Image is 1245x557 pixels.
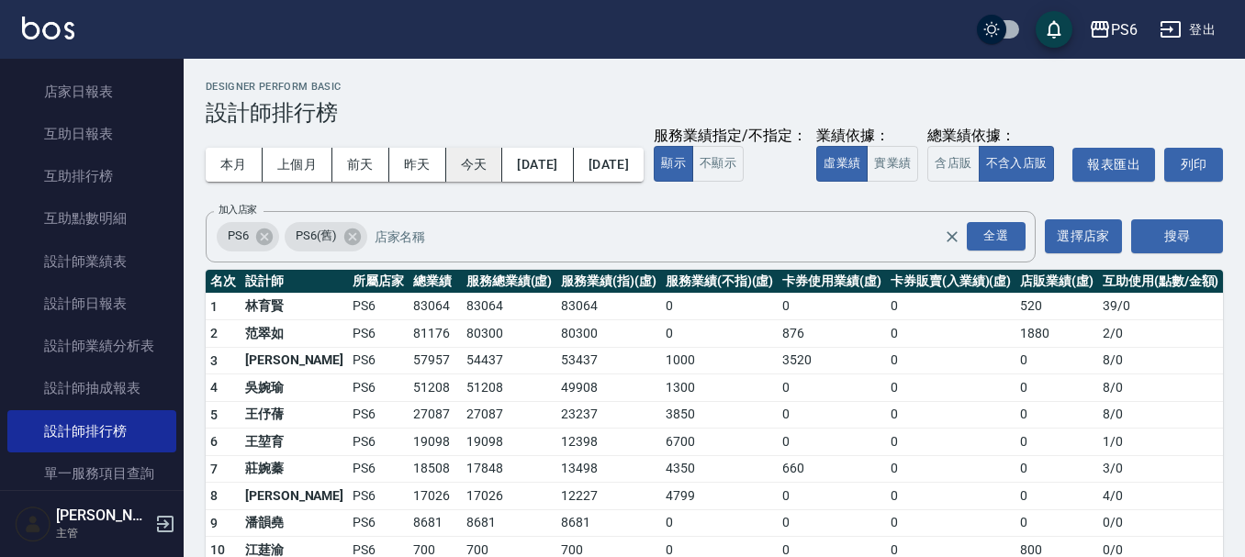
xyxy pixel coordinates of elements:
[1098,293,1223,320] td: 39 / 0
[7,367,176,409] a: 設計師抽成報表
[1015,347,1098,374] td: 0
[1082,11,1145,49] button: PS6
[556,270,661,294] th: 服務業績(指)(虛)
[348,429,409,456] td: PS6
[462,293,557,320] td: 83064
[1098,483,1223,510] td: 4 / 0
[7,410,176,452] a: 設計師排行榜
[778,483,886,510] td: 0
[241,293,348,320] td: 林育賢
[1036,11,1072,48] button: save
[348,270,409,294] th: 所屬店家
[556,374,661,402] td: 49908
[348,293,409,320] td: PS6
[462,455,557,483] td: 17848
[462,347,557,374] td: 54437
[210,353,218,368] span: 3
[661,429,778,456] td: 6700
[409,293,462,320] td: 83064
[654,146,693,182] button: 顯示
[778,455,886,483] td: 660
[692,146,744,182] button: 不顯示
[778,509,886,537] td: 0
[502,148,573,182] button: [DATE]
[661,320,778,348] td: 0
[886,509,1015,537] td: 0
[210,299,218,314] span: 1
[556,509,661,537] td: 8681
[409,374,462,402] td: 51208
[210,516,218,530] span: 9
[1045,219,1122,253] button: 選擇店家
[7,452,176,495] a: 單一服務項目查詢
[1072,148,1155,182] button: 報表匯出
[886,429,1015,456] td: 0
[1015,455,1098,483] td: 0
[348,320,409,348] td: PS6
[654,127,807,146] div: 服務業績指定/不指定：
[886,374,1015,402] td: 0
[217,227,260,245] span: PS6
[285,227,348,245] span: PS6(舊)
[210,434,218,449] span: 6
[939,224,965,250] button: Clear
[1098,401,1223,429] td: 8 / 0
[1098,429,1223,456] td: 1 / 0
[241,401,348,429] td: 王伃蒨
[1015,483,1098,510] td: 0
[409,401,462,429] td: 27087
[241,455,348,483] td: 莊婉蓁
[332,148,389,182] button: 前天
[1015,293,1098,320] td: 520
[389,148,446,182] button: 昨天
[816,146,868,182] button: 虛業績
[1015,429,1098,456] td: 0
[927,146,979,182] button: 含店販
[462,483,557,510] td: 17026
[886,293,1015,320] td: 0
[263,148,332,182] button: 上個月
[462,509,557,537] td: 8681
[210,542,226,557] span: 10
[348,401,409,429] td: PS6
[1015,374,1098,402] td: 0
[56,507,150,525] h5: [PERSON_NAME]
[446,148,503,182] button: 今天
[206,81,1223,93] h2: Designer Perform Basic
[556,347,661,374] td: 53437
[886,320,1015,348] td: 0
[661,374,778,402] td: 1300
[409,270,462,294] th: 總業績
[886,270,1015,294] th: 卡券販賣(入業績)(虛)
[462,270,557,294] th: 服務總業績(虛)
[778,270,886,294] th: 卡券使用業績(虛)
[348,374,409,402] td: PS6
[778,320,886,348] td: 876
[206,100,1223,126] h3: 設計師排行榜
[348,455,409,483] td: PS6
[661,347,778,374] td: 1000
[661,293,778,320] td: 0
[241,270,348,294] th: 設計師
[661,483,778,510] td: 4799
[348,509,409,537] td: PS6
[778,293,886,320] td: 0
[241,374,348,402] td: 吳婉瑜
[1015,509,1098,537] td: 0
[219,203,257,217] label: 加入店家
[1098,347,1223,374] td: 8 / 0
[348,483,409,510] td: PS6
[210,462,218,476] span: 7
[241,429,348,456] td: 王堃育
[661,455,778,483] td: 4350
[409,455,462,483] td: 18508
[886,401,1015,429] td: 0
[661,401,778,429] td: 3850
[556,455,661,483] td: 13498
[241,320,348,348] td: 范翠如
[1098,455,1223,483] td: 3 / 0
[556,429,661,456] td: 12398
[867,146,918,182] button: 實業績
[462,320,557,348] td: 80300
[556,401,661,429] td: 23237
